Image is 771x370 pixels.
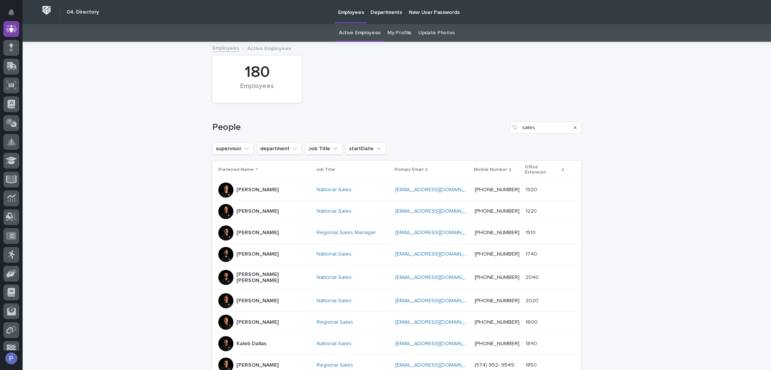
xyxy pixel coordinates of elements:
[212,122,507,133] h1: People
[317,298,352,304] a: National Sales
[475,341,520,346] a: [PHONE_NUMBER]
[305,143,343,155] button: Job Title
[212,201,581,222] tr: [PERSON_NAME]National Sales [EMAIL_ADDRESS][DOMAIN_NAME] [PHONE_NUMBER]12201220
[526,185,539,193] p: 1920
[395,209,480,214] a: [EMAIL_ADDRESS][DOMAIN_NAME]
[317,208,352,215] a: National Sales
[395,251,480,257] a: [EMAIL_ADDRESS][DOMAIN_NAME]
[526,318,539,326] p: 1600
[3,5,19,20] button: Notifications
[225,82,289,98] div: Employees
[346,143,386,155] button: startDate
[317,274,352,281] a: National Sales
[526,339,539,347] p: 1840
[247,44,291,52] p: Active Employees
[475,320,520,325] a: [PHONE_NUMBER]
[3,350,19,366] button: users-avatar
[236,230,279,236] p: [PERSON_NAME]
[525,163,560,177] p: Office Extension
[395,320,480,325] a: [EMAIL_ADDRESS][DOMAIN_NAME]
[418,24,455,42] a: Update Photos
[475,362,514,368] a: (574) 952- 9549
[236,362,279,368] p: [PERSON_NAME]
[236,187,279,193] p: [PERSON_NAME]
[236,251,279,257] p: [PERSON_NAME]
[395,187,480,192] a: [EMAIL_ADDRESS][DOMAIN_NAME]
[395,341,480,346] a: [EMAIL_ADDRESS][DOMAIN_NAME]
[395,362,480,368] a: [EMAIL_ADDRESS][DOMAIN_NAME]
[9,9,19,21] div: Notifications
[212,333,581,355] tr: Kaleb DallasNational Sales [EMAIL_ADDRESS][DOMAIN_NAME] [PHONE_NUMBER]18401840
[225,63,289,82] div: 180
[212,179,581,201] tr: [PERSON_NAME]National Sales [EMAIL_ADDRESS][DOMAIN_NAME] [PHONE_NUMBER]19201920
[212,244,581,265] tr: [PERSON_NAME]National Sales [EMAIL_ADDRESS][DOMAIN_NAME] [PHONE_NUMBER]17401740
[526,207,538,215] p: 1220
[526,250,539,257] p: 1740
[317,187,352,193] a: National Sales
[475,230,520,235] a: [PHONE_NUMBER]
[526,228,537,236] p: 1510
[236,271,311,284] p: [PERSON_NAME] [PERSON_NAME]
[212,43,239,52] a: Employees
[339,24,381,42] a: Active Employees
[212,143,254,155] button: supervisor
[474,166,507,174] p: Mobile Number
[475,251,520,257] a: [PHONE_NUMBER]
[212,290,581,312] tr: [PERSON_NAME]National Sales [EMAIL_ADDRESS][DOMAIN_NAME] [PHONE_NUMBER]20202020
[317,230,376,236] a: Regional Sales Manager
[218,166,254,174] p: Preferred Name
[212,312,581,333] tr: [PERSON_NAME]Regional Sales [EMAIL_ADDRESS][DOMAIN_NAME] [PHONE_NUMBER]16001600
[316,166,335,174] p: Job Title
[67,9,99,15] h2: 04. Directory
[395,230,480,235] a: [EMAIL_ADDRESS][DOMAIN_NAME]
[236,341,267,347] p: Kaleb Dallas
[526,273,540,281] p: 2040
[510,122,581,134] input: Search
[317,341,352,347] a: National Sales
[317,251,352,257] a: National Sales
[212,265,581,290] tr: [PERSON_NAME] [PERSON_NAME]National Sales [EMAIL_ADDRESS][DOMAIN_NAME] [PHONE_NUMBER]20402040
[526,361,538,368] p: 1850
[395,298,480,303] a: [EMAIL_ADDRESS][DOMAIN_NAME]
[236,208,279,215] p: [PERSON_NAME]
[395,166,424,174] p: Primary Email
[526,296,540,304] p: 2020
[40,3,53,17] img: Workspace Logo
[236,298,279,304] p: [PERSON_NAME]
[475,275,520,280] a: [PHONE_NUMBER]
[212,222,581,244] tr: [PERSON_NAME]Regional Sales Manager [EMAIL_ADDRESS][DOMAIN_NAME] [PHONE_NUMBER]15101510
[317,319,353,326] a: Regional Sales
[387,24,411,42] a: My Profile
[475,298,520,303] a: [PHONE_NUMBER]
[317,362,353,368] a: Regional Sales
[475,187,520,192] a: [PHONE_NUMBER]
[475,209,520,214] a: [PHONE_NUMBER]
[257,143,302,155] button: department
[395,275,480,280] a: [EMAIL_ADDRESS][DOMAIN_NAME]
[236,319,279,326] p: [PERSON_NAME]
